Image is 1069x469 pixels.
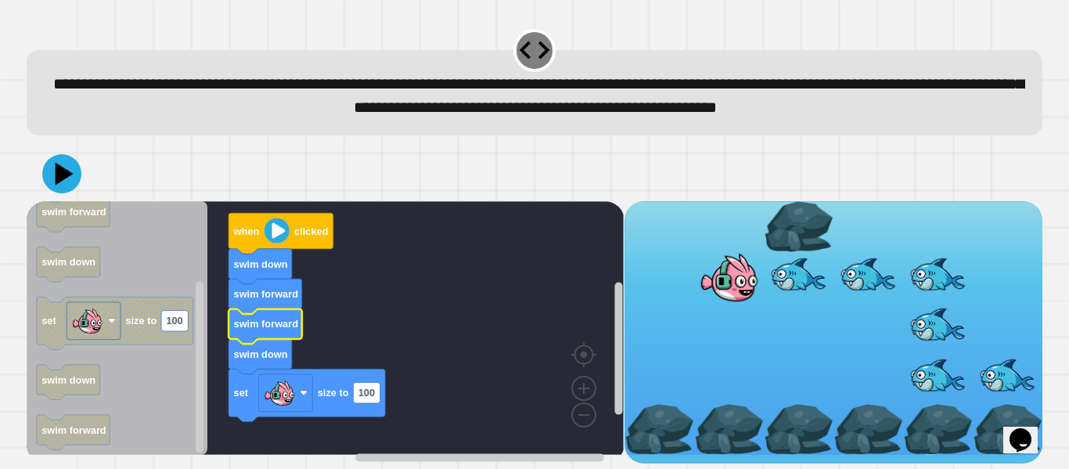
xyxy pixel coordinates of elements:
[318,387,349,399] text: size to
[126,315,157,326] text: size to
[167,315,183,326] text: 100
[41,256,95,268] text: swim down
[41,206,106,218] text: swim forward
[358,387,375,399] text: 100
[41,315,56,326] text: set
[234,318,299,330] text: swim forward
[234,288,299,300] text: swim forward
[294,225,328,236] text: clicked
[234,348,288,360] text: swim down
[233,225,260,236] text: when
[27,201,624,464] div: Blockly Workspace
[41,424,106,435] text: swim forward
[1003,406,1053,453] iframe: chat widget
[41,373,95,385] text: swim down
[234,387,249,399] text: set
[234,258,288,269] text: swim down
